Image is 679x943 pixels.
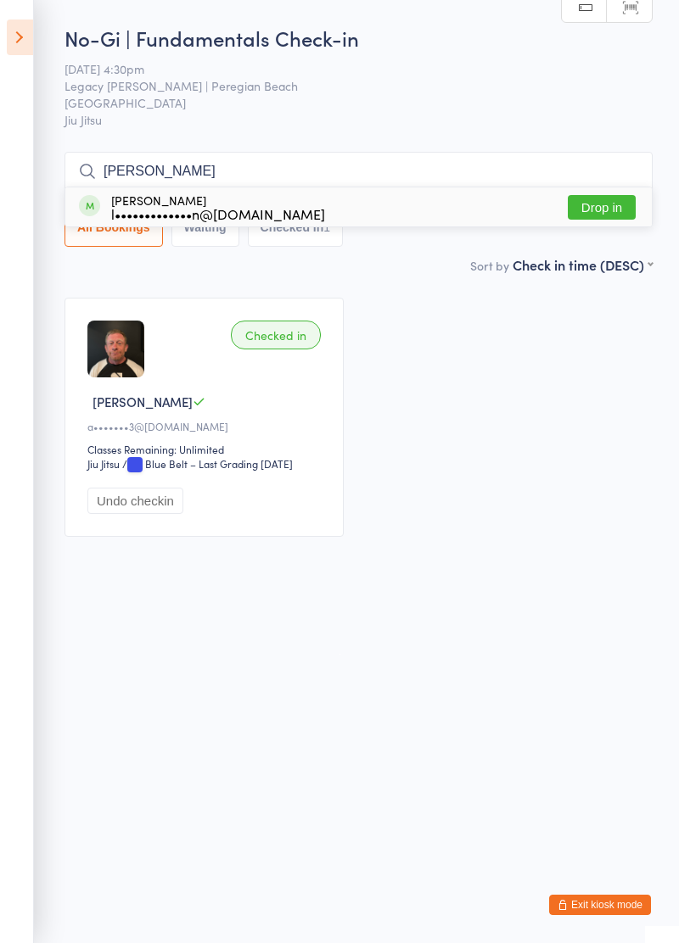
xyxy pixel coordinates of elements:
h2: No-Gi | Fundamentals Check-in [65,24,653,52]
button: Waiting [171,208,239,247]
div: l•••••••••••••n@[DOMAIN_NAME] [111,207,325,220]
span: [DATE] 4:30pm [65,60,626,77]
button: Undo checkin [87,488,183,514]
div: Checked in [231,321,321,349]
span: Legacy [PERSON_NAME] | Peregian Beach [65,77,626,94]
div: 1 [323,220,330,234]
button: Checked in1 [248,208,344,247]
span: [PERSON_NAME] [93,393,193,410]
span: Jiu Jitsu [65,111,653,128]
div: a•••••••3@[DOMAIN_NAME] [87,419,326,433]
div: Check in time (DESC) [513,255,653,274]
div: Jiu Jitsu [87,456,120,471]
img: image1733119705.png [87,321,144,377]
input: Search [65,152,653,191]
span: [GEOGRAPHIC_DATA] [65,94,626,111]
div: [PERSON_NAME] [111,193,325,220]
button: Drop in [568,195,636,220]
button: All Bookings [65,208,163,247]
button: Exit kiosk mode [549,895,651,915]
div: Classes Remaining: Unlimited [87,442,326,456]
label: Sort by [470,257,509,274]
span: / Blue Belt – Last Grading [DATE] [122,456,293,471]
